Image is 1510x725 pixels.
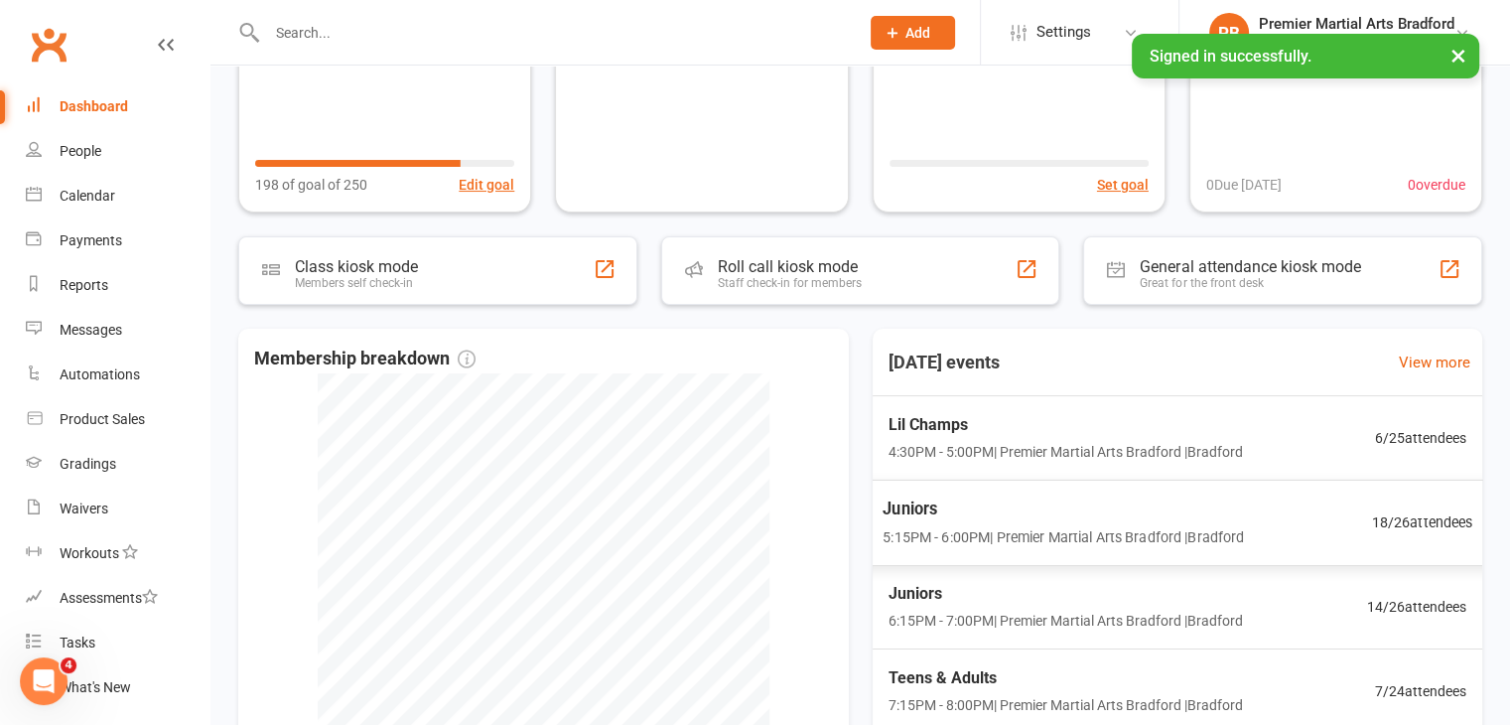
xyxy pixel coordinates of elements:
div: Members self check-in [295,276,418,290]
a: Payments [26,218,209,263]
a: Waivers [26,487,209,531]
div: Product Sales [60,411,145,427]
span: 7:15PM - 8:00PM | Premier Martial Arts Bradford | Bradford [889,694,1243,716]
input: Search... [261,19,845,47]
span: 0 Due [DATE] [1206,174,1282,196]
span: 0 overdue [1408,174,1465,196]
a: Tasks [26,621,209,665]
a: Workouts [26,531,209,576]
div: Calendar [60,188,115,204]
span: 5:15PM - 6:00PM | Premier Martial Arts Bradford | Bradford [883,525,1244,548]
span: Settings [1036,10,1091,55]
a: Automations [26,353,209,397]
a: Assessments [26,576,209,621]
div: Staff check-in for members [718,276,862,290]
div: Premier Martial Arts Bradford [1259,15,1454,33]
span: 4:30PM - 5:00PM | Premier Martial Arts Bradford | Bradford [889,441,1243,463]
div: Class kiosk mode [295,257,418,276]
span: Juniors [889,581,1243,607]
div: Premier Martial Arts Bradford [1259,33,1454,51]
div: Roll call kiosk mode [718,257,862,276]
div: Dashboard [60,98,128,114]
a: Calendar [26,174,209,218]
span: Juniors [883,496,1244,521]
button: Add [871,16,955,50]
div: Workouts [60,545,119,561]
button: × [1441,34,1476,76]
a: Messages [26,308,209,353]
h3: [DATE] events [873,345,1016,380]
a: Clubworx [24,20,73,70]
a: View more [1399,351,1470,374]
button: Set goal [1097,174,1149,196]
div: People [60,143,101,159]
iframe: Intercom live chat [20,657,68,705]
div: Tasks [60,635,95,651]
span: 198 of goal of 250 [255,174,367,196]
div: General attendance kiosk mode [1140,257,1360,276]
span: 6 / 25 attendees [1375,427,1466,449]
div: Waivers [60,501,108,516]
a: Product Sales [26,397,209,442]
span: Lil Champs [889,412,1243,438]
div: Gradings [60,456,116,472]
div: What's New [60,679,131,695]
button: Edit goal [459,174,514,196]
div: Assessments [60,590,158,606]
span: 7 / 24 attendees [1375,680,1466,702]
div: Messages [60,322,122,338]
div: PB [1209,13,1249,53]
div: Automations [60,366,140,382]
span: Teens & Adults [889,665,1243,691]
a: People [26,129,209,174]
a: Gradings [26,442,209,487]
span: Add [905,25,930,41]
a: Dashboard [26,84,209,129]
span: 18 / 26 attendees [1371,510,1472,533]
div: Payments [60,232,122,248]
span: Signed in successfully. [1150,47,1311,66]
span: Membership breakdown [254,345,476,373]
div: Great for the front desk [1140,276,1360,290]
span: 6:15PM - 7:00PM | Premier Martial Arts Bradford | Bradford [889,610,1243,632]
a: Reports [26,263,209,308]
span: 14 / 26 attendees [1367,596,1466,618]
div: Reports [60,277,108,293]
a: What's New [26,665,209,710]
span: 4 [61,657,76,673]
